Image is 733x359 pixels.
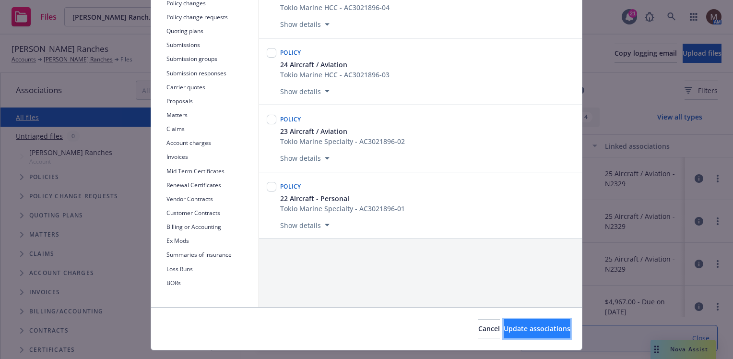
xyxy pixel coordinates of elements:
button: Submissions [159,38,259,52]
button: BORs [159,276,259,290]
button: Quoting plans [159,24,259,38]
span: Policy [280,48,301,57]
span: Update associations [504,324,570,333]
div: Tokio Marine Specialty - AC3021896-01 [280,203,405,214]
button: Proposals [159,94,259,108]
button: Show details [276,153,333,164]
button: 22 Aircraft - Personal [280,193,405,203]
button: Show details [276,85,333,97]
button: Carrier quotes [159,80,259,94]
button: Invoices [159,150,259,164]
div: Tokio Marine Specialty - AC3021896-02 [280,136,405,146]
button: Mid Term Certificates [159,164,259,178]
button: Renewal Certificates [159,178,259,192]
button: Submission responses [159,66,259,80]
span: Policy [280,182,301,191]
button: Cancel [478,319,500,338]
button: Customer Contracts [159,206,259,220]
button: Show details [276,19,333,30]
button: Submission groups [159,52,259,66]
button: Billing or Accounting [159,220,259,234]
div: Tokio Marine HCC - AC3021896-04 [280,2,390,12]
button: Loss Runs [159,262,259,276]
span: 24 Aircraft / Aviation [280,60,347,70]
button: Summaries of insurance [159,248,259,262]
button: 24 Aircraft / Aviation [280,60,390,70]
span: Cancel [478,324,500,333]
button: Vendor Contracts [159,192,259,206]
span: 23 Aircraft / Aviation [280,126,347,136]
button: Policy change requests [159,10,259,24]
span: 22 Aircraft - Personal [280,193,349,203]
div: Tokio Marine HCC - AC3021896-03 [280,70,390,80]
button: Show details [276,219,333,231]
button: Ex Mods [159,234,259,248]
button: Claims [159,122,259,136]
button: 23 Aircraft / Aviation [280,126,405,136]
button: Account charges [159,136,259,150]
button: Update associations [504,319,570,338]
span: Policy [280,115,301,123]
button: Matters [159,108,259,122]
